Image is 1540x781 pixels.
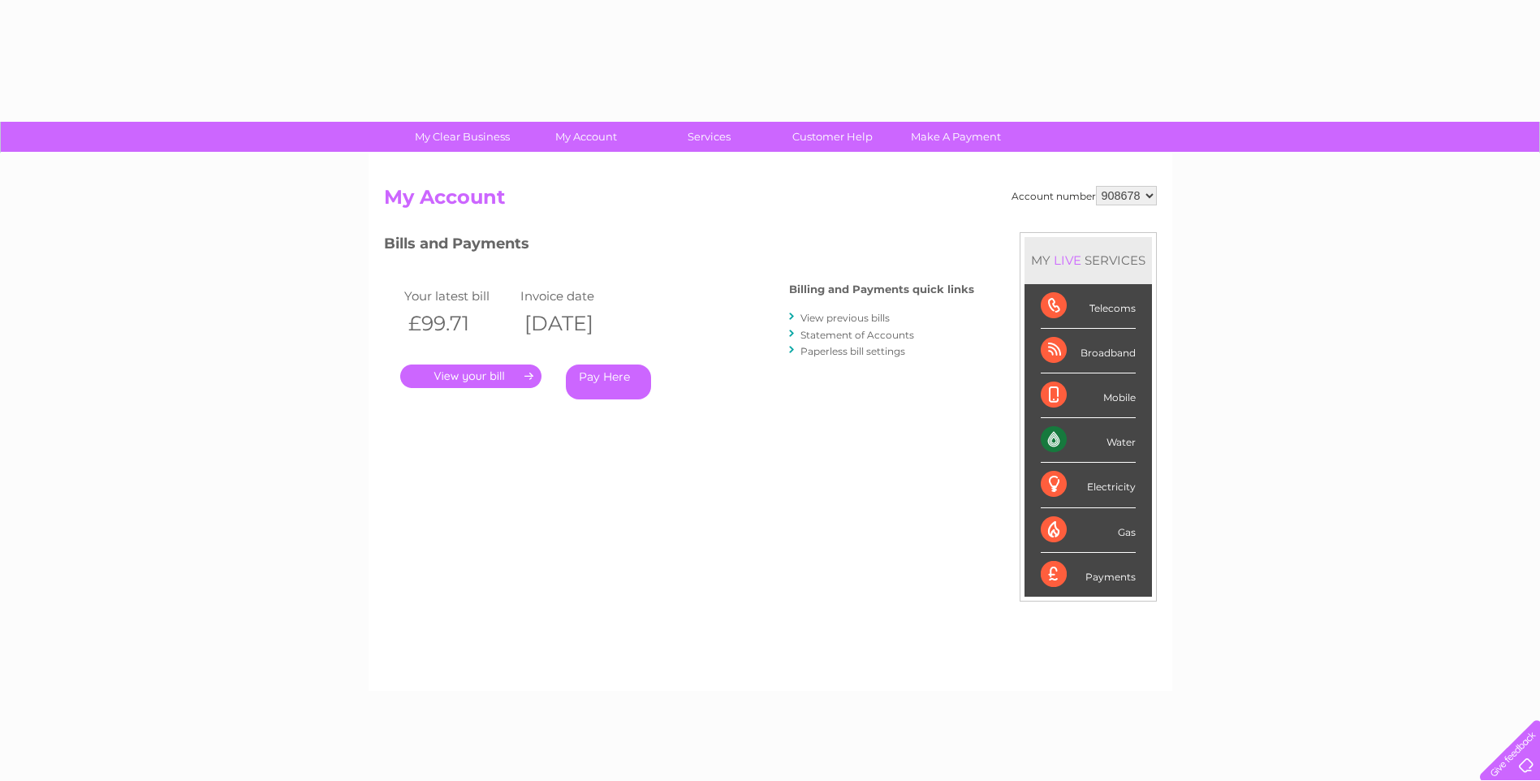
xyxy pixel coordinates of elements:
[400,307,517,340] th: £99.71
[1041,553,1136,597] div: Payments
[800,312,890,324] a: View previous bills
[800,329,914,341] a: Statement of Accounts
[1041,284,1136,329] div: Telecoms
[789,283,974,296] h4: Billing and Payments quick links
[1041,329,1136,373] div: Broadband
[766,122,899,152] a: Customer Help
[519,122,653,152] a: My Account
[1041,418,1136,463] div: Water
[400,285,517,307] td: Your latest bill
[384,232,974,261] h3: Bills and Payments
[400,365,541,388] a: .
[642,122,776,152] a: Services
[1012,186,1157,205] div: Account number
[889,122,1023,152] a: Make A Payment
[1041,373,1136,418] div: Mobile
[1041,463,1136,507] div: Electricity
[800,345,905,357] a: Paperless bill settings
[395,122,529,152] a: My Clear Business
[1050,252,1085,268] div: LIVE
[516,307,633,340] th: [DATE]
[1041,508,1136,553] div: Gas
[566,365,651,399] a: Pay Here
[384,186,1157,217] h2: My Account
[1025,237,1152,283] div: MY SERVICES
[516,285,633,307] td: Invoice date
